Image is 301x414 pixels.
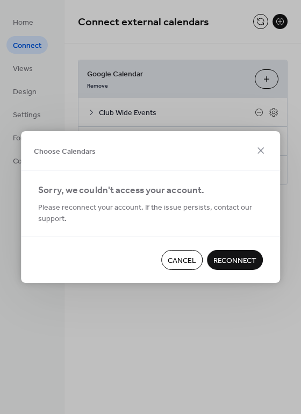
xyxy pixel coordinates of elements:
[213,255,256,267] span: Reconnect
[34,146,96,157] span: Choose Calendars
[207,250,263,270] button: Reconnect
[168,255,196,267] span: Cancel
[38,202,263,225] span: Please reconnect your account. If the issue persists, contact our support.
[161,250,203,270] button: Cancel
[38,183,261,198] div: Sorry, we couldn't access your account.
